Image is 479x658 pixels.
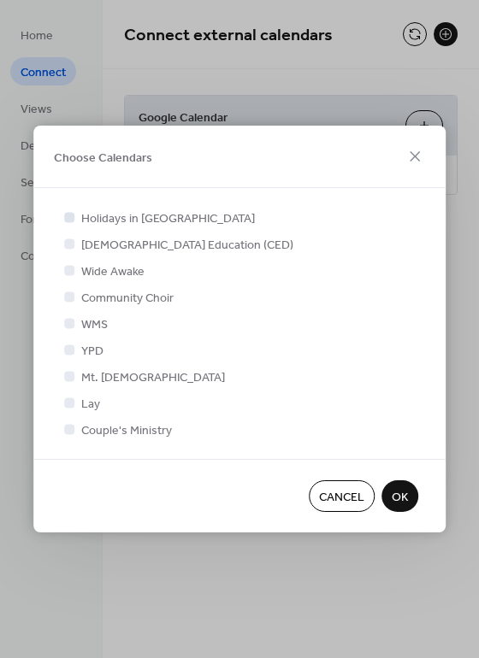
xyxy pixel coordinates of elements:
button: OK [381,480,418,512]
span: Wide Awake [81,263,145,281]
span: Lay [81,396,100,414]
span: OK [392,489,408,507]
span: WMS [81,316,108,334]
span: Community Choir [81,290,174,308]
span: [DEMOGRAPHIC_DATA] Education (CED) [81,237,293,255]
span: Cancel [319,489,364,507]
span: Mt. [DEMOGRAPHIC_DATA] [81,369,225,387]
span: Holidays in [GEOGRAPHIC_DATA] [81,210,255,228]
span: YPD [81,343,103,361]
button: Cancel [309,480,375,512]
span: Choose Calendars [54,149,152,167]
span: Couple's Ministry [81,422,172,440]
